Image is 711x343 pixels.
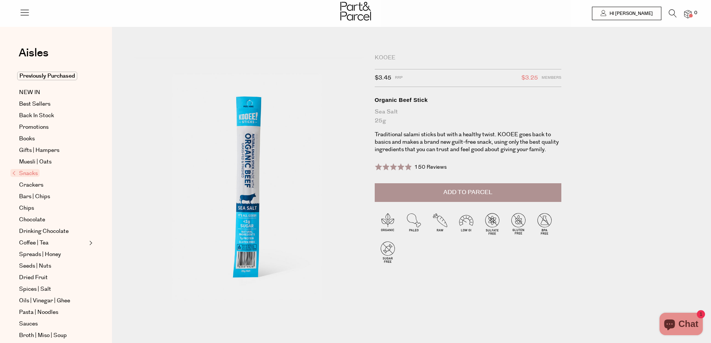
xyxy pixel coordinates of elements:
[19,146,87,155] a: Gifts | Hampers
[19,192,87,201] a: Bars | Chips
[19,181,43,190] span: Crackers
[19,238,49,247] span: Coffee | Tea
[19,285,87,294] a: Spices | Salt
[19,227,87,236] a: Drinking Chocolate
[414,163,447,171] span: 150 Reviews
[19,331,87,340] a: Broth | Miso | Soup
[19,88,40,97] span: NEW IN
[19,273,48,282] span: Dried Fruit
[375,73,391,83] span: $3.45
[19,123,87,132] a: Promotions
[19,319,87,328] a: Sauces
[19,123,49,132] span: Promotions
[19,158,87,166] a: Muesli | Oats
[19,215,45,224] span: Chocolate
[19,158,52,166] span: Muesli | Oats
[10,169,40,177] span: Snacks
[19,204,87,213] a: Chips
[453,211,479,237] img: P_P-ICONS-Live_Bec_V11_Low_Gi.svg
[395,73,403,83] span: RRP
[19,192,50,201] span: Bars | Chips
[521,73,538,83] span: $3.25
[608,10,653,17] span: Hi [PERSON_NAME]
[19,273,87,282] a: Dried Fruit
[19,262,87,271] a: Seeds | Nuts
[19,250,61,259] span: Spreads | Honey
[19,250,87,259] a: Spreads | Honey
[19,296,87,305] a: Oils | Vinegar | Ghee
[375,211,401,237] img: P_P-ICONS-Live_Bec_V11_Organic.svg
[19,45,49,61] span: Aisles
[401,211,427,237] img: P_P-ICONS-Live_Bec_V11_Paleo.svg
[19,181,87,190] a: Crackers
[375,96,561,104] div: Organic Beef Stick
[19,100,50,109] span: Best Sellers
[479,211,505,237] img: P_P-ICONS-Live_Bec_V11_Sulfate_Free.svg
[505,211,531,237] img: P_P-ICONS-Live_Bec_V11_Gluten_Free.svg
[19,111,54,120] span: Back In Stock
[19,308,58,317] span: Pasta | Noodles
[531,211,558,237] img: P_P-ICONS-Live_Bec_V11_BPA_Free.svg
[134,57,364,327] img: Organic Beef Stick
[19,215,87,224] a: Chocolate
[657,313,705,337] inbox-online-store-chat: Shopify online store chat
[375,239,401,265] img: P_P-ICONS-Live_Bec_V11_Sugar_Free.svg
[19,88,87,97] a: NEW IN
[19,134,35,143] span: Books
[19,296,70,305] span: Oils | Vinegar | Ghee
[427,211,453,237] img: P_P-ICONS-Live_Bec_V11_Raw.svg
[375,131,561,153] p: Traditional salami sticks but with a healthy twist. KOOEE goes back to basics and makes a brand n...
[12,169,87,178] a: Snacks
[19,134,87,143] a: Books
[340,2,371,21] img: Part&Parcel
[19,319,38,328] span: Sauces
[19,72,87,81] a: Previously Purchased
[19,238,87,247] a: Coffee | Tea
[375,107,561,125] div: Sea Salt 25g
[684,10,692,18] a: 0
[19,47,49,66] a: Aisles
[375,54,561,62] div: KOOEE
[19,146,59,155] span: Gifts | Hampers
[19,285,51,294] span: Spices | Salt
[19,262,51,271] span: Seeds | Nuts
[19,111,87,120] a: Back In Stock
[87,238,93,247] button: Expand/Collapse Coffee | Tea
[19,227,69,236] span: Drinking Chocolate
[542,73,561,83] span: Members
[592,7,661,20] a: Hi [PERSON_NAME]
[692,10,699,16] span: 0
[17,72,77,80] span: Previously Purchased
[375,183,561,202] button: Add to Parcel
[19,204,34,213] span: Chips
[19,308,87,317] a: Pasta | Noodles
[19,331,67,340] span: Broth | Miso | Soup
[19,100,87,109] a: Best Sellers
[443,188,492,197] span: Add to Parcel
